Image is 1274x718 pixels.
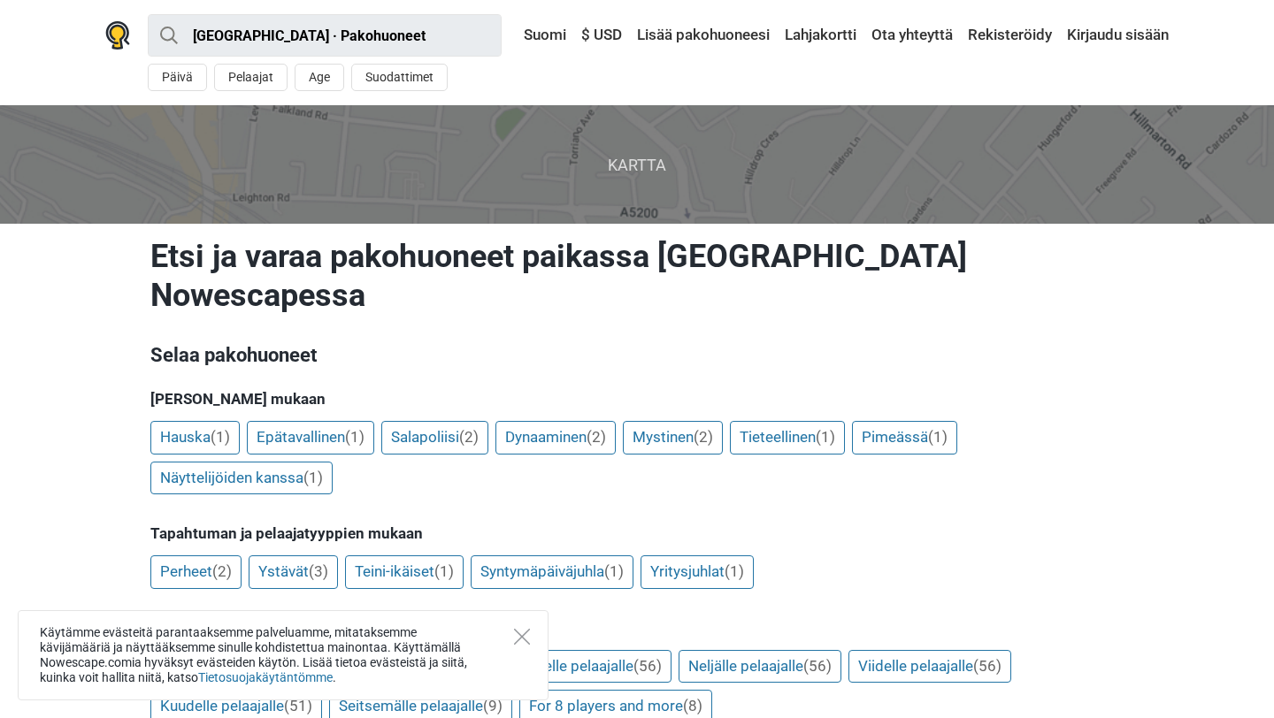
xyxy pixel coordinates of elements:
[150,524,1124,542] h5: Tapahtuman ja pelaajatyyppien mukaan
[471,555,633,589] a: Syntymäpäiväjuhla(1)
[623,421,723,454] a: Mystinen(2)
[351,64,448,91] button: Suodattimet
[150,619,1124,637] h5: Pelaajien määrän mukaan
[633,19,774,51] a: Lisää pakohuoneesi
[150,555,242,589] a: Perheet(2)
[679,650,841,684] a: Neljälle pelaajalle(56)
[852,421,957,454] a: Pimeässä(1)
[848,650,1011,684] a: Viidelle pelaajalle(56)
[212,562,232,580] span: (2)
[499,650,672,684] a: Kolmelle pelaajalle(56)
[295,64,344,91] button: Age
[148,64,207,91] button: Päivä
[730,421,845,454] a: Tieteellinen(1)
[150,237,1124,315] h1: Etsi ja varaa pakohuoneet paikassa [GEOGRAPHIC_DATA] Nowescapessa
[249,555,338,589] a: Ystävät(3)
[633,657,662,675] span: (56)
[198,670,333,684] a: Tietosuojakäytäntömme
[1063,19,1169,51] a: Kirjaudu sisään
[928,428,948,446] span: (1)
[148,14,502,57] input: kokeile “London”
[683,697,702,714] span: (8)
[18,610,549,700] div: Käytämme evästeitä parantaaksemme palveluamme, mitataksemme kävijämääriä ja näyttääksemme sinulle...
[247,421,374,454] a: Epätavallinen(1)
[803,657,832,675] span: (56)
[150,341,1124,370] h3: Selaa pakohuoneet
[725,562,744,580] span: (1)
[577,19,626,51] a: $ USD
[867,19,957,51] a: Ota yhteyttä
[211,428,230,446] span: (1)
[495,421,616,454] a: Dynaaminen(2)
[694,428,713,446] span: (2)
[150,462,333,495] a: Näyttelijöiden kanssa(1)
[483,697,503,714] span: (9)
[150,421,240,454] a: Hauska(1)
[963,19,1056,51] a: Rekisteröidy
[381,421,488,454] a: Salapoliisi(2)
[973,657,1002,675] span: (56)
[587,428,606,446] span: (2)
[303,469,323,486] span: (1)
[345,555,464,589] a: Teini-ikäiset(1)
[309,562,328,580] span: (3)
[514,629,530,645] button: Close
[459,428,479,446] span: (2)
[816,428,835,446] span: (1)
[511,29,524,42] img: Suomi
[105,21,130,50] img: Nowescape logo
[345,428,365,446] span: (1)
[507,19,571,51] a: Suomi
[434,562,454,580] span: (1)
[284,697,312,714] span: (51)
[780,19,861,51] a: Lahjakortti
[604,562,624,580] span: (1)
[150,390,1124,408] h5: [PERSON_NAME] mukaan
[641,555,754,589] a: Yritysjuhlat(1)
[214,64,288,91] button: Pelaajat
